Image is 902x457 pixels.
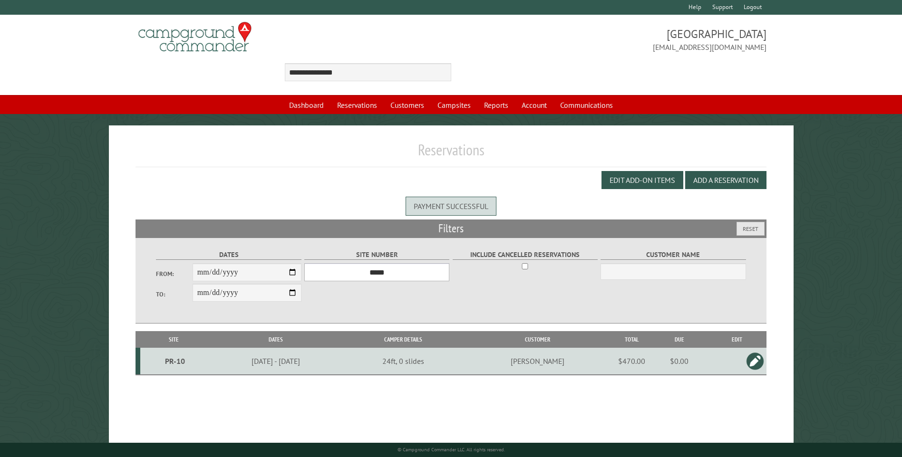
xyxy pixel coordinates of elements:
th: Total [613,331,651,348]
label: Include Cancelled Reservations [453,249,598,260]
button: Add a Reservation [685,171,766,189]
td: $470.00 [613,348,651,375]
img: Campground Commander [136,19,254,56]
a: Reports [478,96,514,114]
th: Camper Details [344,331,463,348]
a: Customers [385,96,430,114]
label: Site Number [304,249,449,260]
a: Reservations [331,96,383,114]
label: To: [156,290,192,299]
td: $0.00 [651,348,708,375]
h2: Filters [136,219,766,238]
label: Customer Name [601,249,746,260]
th: Dates [207,331,344,348]
button: Edit Add-on Items [601,171,683,189]
th: Due [651,331,708,348]
a: Communications [554,96,619,114]
th: Customer [463,331,613,348]
div: [DATE] - [DATE] [209,356,342,366]
div: PR-10 [144,356,206,366]
a: Campsites [432,96,476,114]
a: Account [516,96,553,114]
h1: Reservations [136,141,766,167]
label: From: [156,269,192,278]
label: Dates [156,249,301,260]
th: Site [140,331,207,348]
small: © Campground Commander LLC. All rights reserved. [398,447,505,453]
div: Payment successful [406,197,496,216]
td: [PERSON_NAME] [463,348,613,375]
td: 24ft, 0 slides [344,348,463,375]
span: [GEOGRAPHIC_DATA] [EMAIL_ADDRESS][DOMAIN_NAME] [451,26,766,53]
th: Edit [708,331,766,348]
a: Dashboard [283,96,330,114]
button: Reset [737,222,765,236]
